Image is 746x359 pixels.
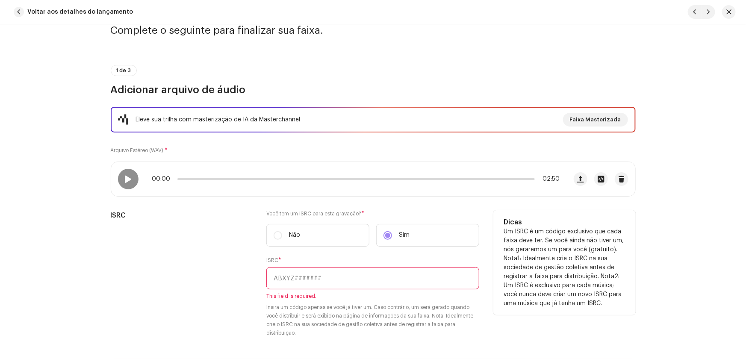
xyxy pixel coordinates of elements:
small: Arquivo Estéreo (WAV) [111,148,164,153]
label: ISRC [266,257,281,264]
span: 00:00 [152,176,174,182]
p: Não [289,231,300,240]
small: Insira um código apenas se você já tiver um. Caso contrário, um será gerado quando você distribui... [266,303,479,337]
h5: Dicas [504,217,625,227]
span: 02:50 [538,176,560,182]
h3: Complete o seguinte para finalizar sua faixa. [111,24,636,37]
span: Faixa Masterizada [570,111,621,128]
div: Eleve sua trilha com masterização de IA da Masterchannel [136,115,301,125]
p: Um ISRC é um código exclusivo que cada faixa deve ter. Se você ainda não tiver um, nós geraremos ... [504,227,625,308]
h3: Adicionar arquivo de áudio [111,83,636,97]
p: Sim [399,231,410,240]
label: Você tem um ISRC para esta gravação? [266,210,479,217]
input: ABXYZ####### [266,267,479,289]
h5: ISRC [111,210,253,221]
span: This field is required. [266,293,479,300]
button: Faixa Masterizada [563,113,628,127]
